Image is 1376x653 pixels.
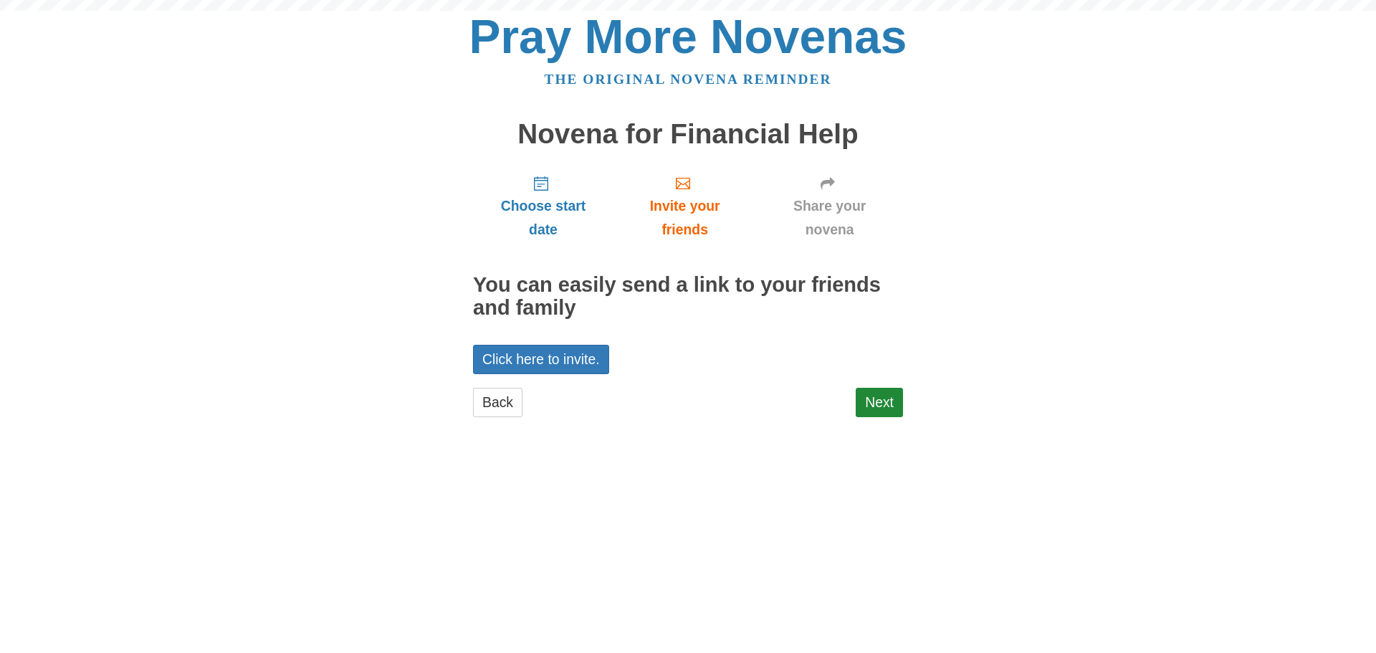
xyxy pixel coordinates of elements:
[856,388,903,417] a: Next
[473,119,903,150] h1: Novena for Financial Help
[469,10,907,63] a: Pray More Novenas
[473,345,609,374] a: Click here to invite.
[473,163,613,249] a: Choose start date
[473,274,903,320] h2: You can easily send a link to your friends and family
[628,194,742,242] span: Invite your friends
[613,163,756,249] a: Invite your friends
[545,72,832,87] a: The original novena reminder
[473,388,522,417] a: Back
[756,163,903,249] a: Share your novena
[487,194,599,242] span: Choose start date
[770,194,889,242] span: Share your novena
